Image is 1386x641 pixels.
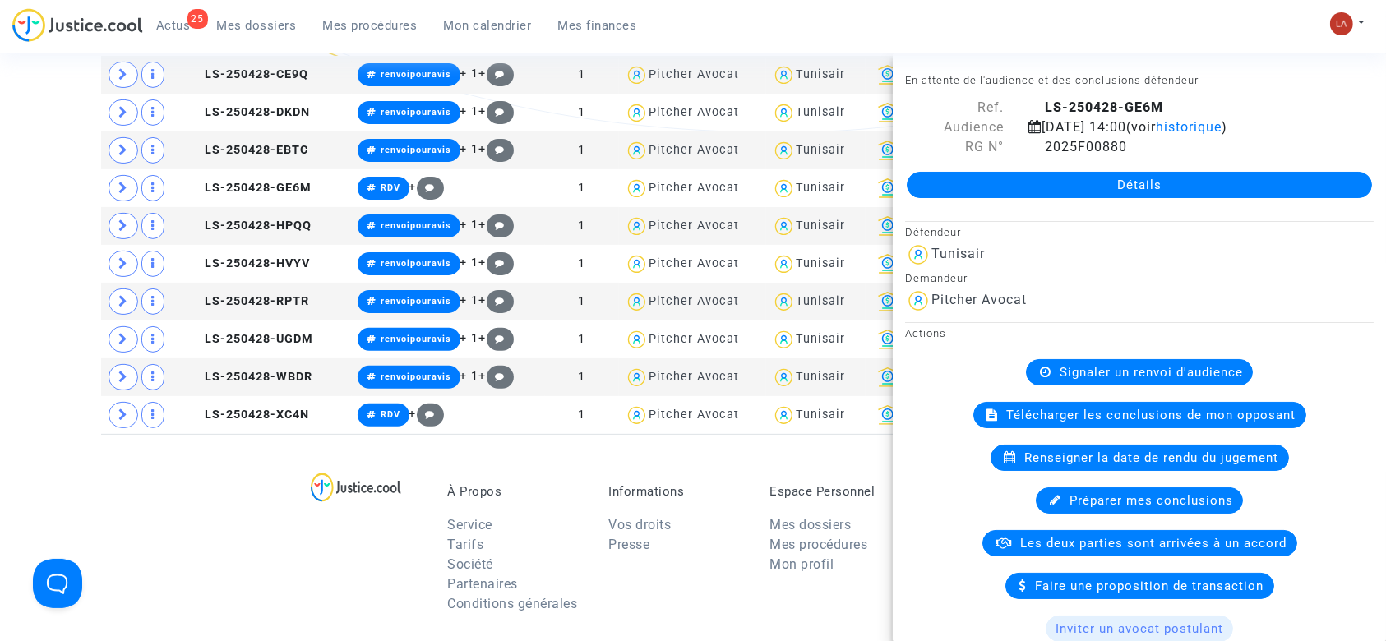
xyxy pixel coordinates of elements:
img: icon-banque.svg [878,178,898,198]
span: renvoipouravis [381,334,451,344]
span: renvoipouravis [381,145,451,155]
span: + 1 [460,331,479,345]
img: icon-user.svg [772,214,796,238]
img: icon-user.svg [625,404,649,427]
div: Créteil [871,254,953,274]
small: Actions [905,327,946,339]
a: Société [447,556,493,572]
p: À Propos [447,484,584,499]
img: icon-user.svg [625,366,649,390]
span: LS-250428-RPTR [190,294,309,308]
span: renvoipouravis [381,296,451,307]
div: Pitcher Avocat [649,370,739,384]
img: icon-banque.svg [878,141,898,160]
img: logo-lg.svg [311,473,402,502]
a: Tarifs [447,537,483,552]
div: Créteil [871,292,953,311]
div: Tunisair [796,256,845,270]
div: Pitcher Avocat [649,332,739,346]
span: LS-250428-HPQQ [190,219,312,233]
img: icon-user.svg [905,242,931,268]
div: Pitcher Avocat [931,292,1027,307]
td: 1 [545,358,619,396]
div: Tunisair [931,246,985,261]
span: + [409,180,445,194]
span: Mon calendrier [444,18,532,33]
img: icon-user.svg [625,63,649,87]
small: Demandeur [905,272,968,284]
span: Renseigner la date de rendu du jugement [1025,450,1279,465]
div: Pitcher Avocat [649,294,739,308]
div: Tunisair [796,105,845,119]
iframe: Help Scout Beacon - Open [33,559,82,608]
span: LS-250428-XC4N [190,408,309,422]
span: + [479,256,515,270]
span: Préparer mes conclusions [1070,493,1233,508]
span: + [479,142,515,156]
div: Créteil [871,65,953,85]
div: Créteil [871,178,953,198]
span: LS-250428-UGDM [190,332,313,346]
span: LS-250428-CE9Q [190,67,308,81]
a: 25Actus [143,13,204,38]
span: Actus [156,18,191,33]
span: + 1 [460,218,479,232]
div: Tunisair [796,294,845,308]
span: Faire une proposition de transaction [1036,579,1264,593]
img: icon-user.svg [625,139,649,163]
img: icon-banque.svg [878,254,898,274]
img: icon-user.svg [772,290,796,314]
span: (voir ) [1126,119,1227,135]
img: icon-banque.svg [878,330,898,349]
span: + [409,407,445,421]
img: icon-user.svg [905,288,931,314]
a: Partenaires [447,576,518,592]
td: 1 [545,56,619,94]
a: Mes procédures [310,13,431,38]
div: Pitcher Avocat [649,219,739,233]
span: Mes dossiers [217,18,297,33]
p: Espace Personnel [769,484,906,499]
span: RDV [381,409,400,420]
td: 1 [545,320,619,358]
img: icon-banque.svg [878,216,898,236]
span: Mes finances [558,18,637,33]
img: icon-user.svg [772,328,796,352]
span: LS-250428-EBTC [190,143,308,157]
a: Service [447,517,492,533]
span: + 1 [460,104,479,118]
div: Pitcher Avocat [649,67,739,81]
span: Les deux parties sont arrivées à un accord [1021,536,1287,551]
img: icon-user.svg [772,139,796,163]
span: + 1 [460,369,479,383]
p: Informations [608,484,745,499]
td: 1 [545,245,619,283]
a: Conditions générales [447,596,577,611]
span: 2025F00880 [1028,139,1127,154]
span: + [479,293,515,307]
div: Tunisair [796,67,845,81]
td: 1 [545,396,619,434]
div: Tunisair [796,370,845,384]
img: icon-user.svg [772,366,796,390]
div: Tunisair [796,408,845,422]
img: icon-user.svg [772,177,796,201]
img: icon-banque.svg [878,65,898,85]
div: Créteil [871,367,953,387]
img: icon-banque.svg [878,405,898,425]
a: Mes procédures [769,537,867,552]
span: historique [1156,119,1222,135]
span: + 1 [460,293,479,307]
td: 1 [545,207,619,245]
td: 1 [545,169,619,207]
img: icon-banque.svg [878,292,898,311]
span: LS-250428-WBDR [190,370,312,384]
div: RG N° [893,137,1016,157]
img: icon-user.svg [625,252,649,276]
small: En attente de l'audience et des conclusions défendeur [905,74,1199,86]
span: + [479,331,515,345]
div: Tunisair [796,181,845,195]
a: Mes dossiers [204,13,310,38]
span: + [479,218,515,232]
div: Créteil [871,405,953,425]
